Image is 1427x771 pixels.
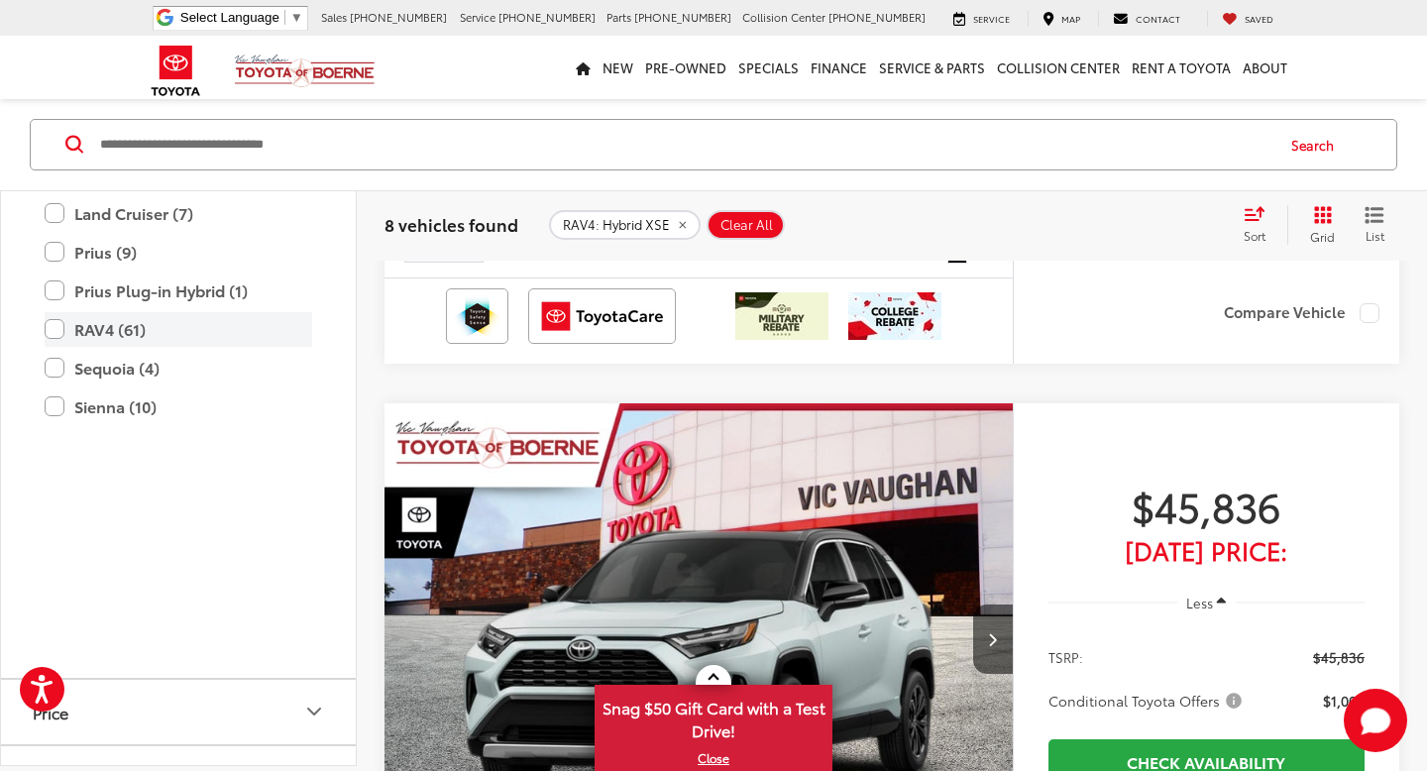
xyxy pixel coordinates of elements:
[1136,12,1180,25] span: Contact
[1344,689,1407,752] button: Toggle Chat Window
[1207,11,1288,27] a: My Saved Vehicles
[384,212,518,236] span: 8 vehicles found
[735,292,828,340] img: /static/brand-toyota/National_Assets/toyota-military-rebate.jpeg?height=48
[597,687,830,747] span: Snag $50 Gift Card with a Test Drive!
[570,36,597,99] a: Home
[45,351,312,385] label: Sequoia (4)
[1186,594,1213,611] span: Less
[460,9,495,25] span: Service
[302,701,326,724] div: Price
[45,312,312,347] label: RAV4 (61)
[1237,36,1293,99] a: About
[1365,227,1384,244] span: List
[848,292,941,340] img: /static/brand-toyota/National_Assets/toyota-college-grad.jpeg?height=48
[1350,205,1399,245] button: List View
[321,9,347,25] span: Sales
[1234,205,1287,245] button: Select sort value
[284,10,285,25] span: ​
[563,217,670,233] span: RAV4: Hybrid XSE
[1126,36,1237,99] a: Rent a Toyota
[1177,585,1237,620] button: Less
[180,10,303,25] a: Select Language​
[732,36,805,99] a: Specials
[606,9,631,25] span: Parts
[742,9,825,25] span: Collision Center
[873,36,991,99] a: Service & Parts: Opens in a new tab
[1048,691,1249,711] button: Conditional Toyota Offers
[549,210,701,240] button: remove RAV4: Hybrid%20XSE
[1245,12,1273,25] span: Saved
[973,12,1010,25] span: Service
[1048,481,1365,530] span: $45,836
[45,389,312,424] label: Sienna (10)
[1048,540,1365,560] span: [DATE] Price:
[720,217,773,233] span: Clear All
[1048,691,1246,711] span: Conditional Toyota Offers
[707,210,785,240] button: Clear All
[1310,228,1335,245] span: Grid
[532,292,672,340] img: ToyotaCare Vic Vaughan Toyota of Boerne Boerne TX
[991,36,1126,99] a: Collision Center
[1287,205,1350,245] button: Grid View
[1272,120,1363,169] button: Search
[98,121,1272,168] input: Search by Make, Model, or Keyword
[938,11,1025,27] a: Service
[1,680,358,744] button: PricePrice
[828,9,926,25] span: [PHONE_NUMBER]
[1048,647,1083,667] span: TSRP:
[350,9,447,25] span: [PHONE_NUMBER]
[805,36,873,99] a: Finance
[1061,12,1080,25] span: Map
[1244,227,1265,244] span: Sort
[498,9,596,25] span: [PHONE_NUMBER]
[180,10,279,25] span: Select Language
[1344,689,1407,752] svg: Start Chat
[1028,11,1095,27] a: Map
[450,292,504,340] img: Toyota Safety Sense Vic Vaughan Toyota of Boerne Boerne TX
[634,9,731,25] span: [PHONE_NUMBER]
[597,36,639,99] a: New
[1323,691,1365,711] span: $1,000
[45,274,312,308] label: Prius Plug-in Hybrid (1)
[33,703,68,721] div: Price
[290,10,303,25] span: ▼
[1224,303,1379,323] label: Compare Vehicle
[639,36,732,99] a: Pre-Owned
[1098,11,1195,27] a: Contact
[45,235,312,270] label: Prius (9)
[139,39,213,103] img: Toyota
[45,196,312,231] label: Land Cruiser (7)
[1313,647,1365,667] span: $45,836
[973,605,1013,674] button: Next image
[234,54,376,88] img: Vic Vaughan Toyota of Boerne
